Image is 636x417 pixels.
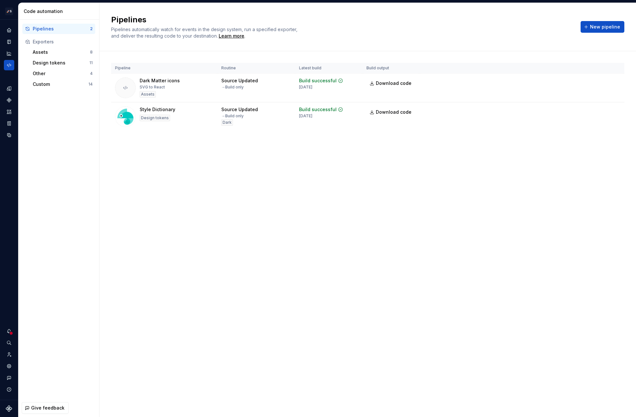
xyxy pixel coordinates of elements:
[140,106,175,113] div: Style Dictionary
[363,63,420,74] th: Build output
[24,8,97,15] div: Code automation
[4,37,14,47] a: Documentation
[30,47,95,57] button: Assets8
[89,60,93,65] div: 11
[90,50,93,55] div: 8
[221,77,258,84] div: Source Updated
[1,4,17,18] button: 🚀S
[30,58,95,68] button: Design tokens11
[30,68,95,79] button: Other4
[5,7,13,15] div: 🚀S
[581,21,624,33] button: New pipeline
[295,63,363,74] th: Latest build
[33,70,90,77] div: Other
[221,113,244,119] div: → Build only
[366,106,416,118] a: Download code
[376,109,411,115] span: Download code
[4,118,14,129] a: Storybook stories
[4,25,14,35] a: Home
[88,82,93,87] div: 14
[90,26,93,31] div: 2
[4,338,14,348] button: Search ⌘K
[299,77,337,84] div: Build successful
[33,39,93,45] div: Exporters
[217,63,295,74] th: Routine
[4,326,14,336] button: Notifications
[33,60,89,66] div: Design tokens
[111,27,299,39] span: Pipelines automatically watch for events in the design system, run a specified exporter, and deli...
[33,26,90,32] div: Pipelines
[111,15,573,25] h2: Pipelines
[111,63,217,74] th: Pipeline
[4,95,14,105] a: Components
[22,24,95,34] button: Pipelines2
[4,83,14,94] a: Design tokens
[6,405,12,412] svg: Supernova Logo
[4,60,14,70] a: Code automation
[140,85,165,90] div: SVG to React
[90,71,93,76] div: 4
[4,349,14,360] a: Invite team
[221,106,258,113] div: Source Updated
[299,85,312,90] div: [DATE]
[33,81,88,87] div: Custom
[140,91,156,98] div: Assets
[219,33,244,39] a: Learn more
[140,115,170,121] div: Design tokens
[140,77,180,84] div: Dark Matter icons
[33,49,90,55] div: Assets
[590,24,620,30] span: New pipeline
[376,80,411,87] span: Download code
[30,79,95,89] button: Custom14
[221,119,233,126] div: Dark
[4,130,14,140] a: Data sources
[4,107,14,117] a: Assets
[31,405,64,411] span: Give feedback
[221,85,244,90] div: → Build only
[4,361,14,371] a: Settings
[218,34,245,39] span: .
[366,77,416,89] a: Download code
[22,402,69,414] button: Give feedback
[299,113,312,119] div: [DATE]
[299,106,337,113] div: Build successful
[4,373,14,383] button: Contact support
[4,48,14,59] a: Analytics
